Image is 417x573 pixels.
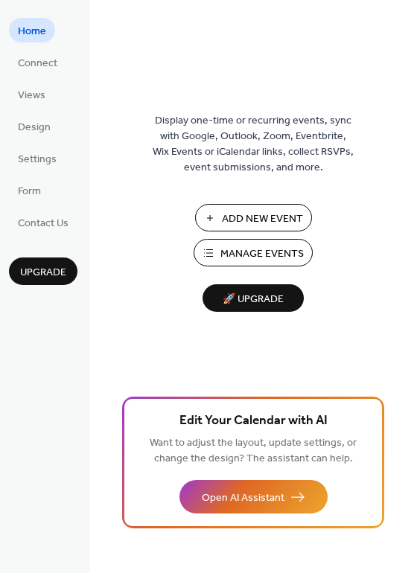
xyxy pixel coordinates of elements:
[211,289,295,310] span: 🚀 Upgrade
[179,411,328,432] span: Edit Your Calendar with AI
[18,184,41,199] span: Form
[222,211,303,227] span: Add New Event
[9,178,50,202] a: Form
[9,18,55,42] a: Home
[9,257,77,285] button: Upgrade
[20,265,66,281] span: Upgrade
[9,50,66,74] a: Connect
[202,490,284,506] span: Open AI Assistant
[18,24,46,39] span: Home
[9,82,54,106] a: Views
[153,113,354,176] span: Display one-time or recurring events, sync with Google, Outlook, Zoom, Eventbrite, Wix Events or ...
[194,239,313,266] button: Manage Events
[18,56,57,71] span: Connect
[220,246,304,262] span: Manage Events
[9,146,66,170] a: Settings
[150,433,357,469] span: Want to adjust the layout, update settings, or change the design? The assistant can help.
[179,480,328,513] button: Open AI Assistant
[195,204,312,231] button: Add New Event
[18,216,69,231] span: Contact Us
[203,284,304,312] button: 🚀 Upgrade
[9,210,77,234] a: Contact Us
[18,88,45,103] span: Views
[9,114,60,138] a: Design
[18,152,57,167] span: Settings
[18,120,51,135] span: Design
